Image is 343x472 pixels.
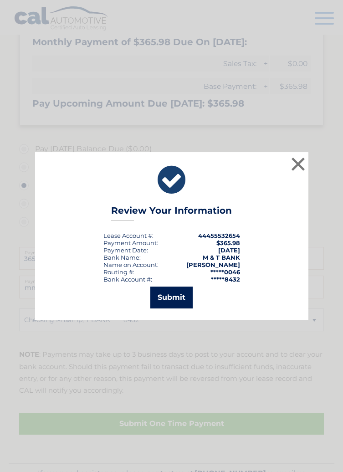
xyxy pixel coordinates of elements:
div: : [103,246,148,254]
strong: [PERSON_NAME] [186,261,240,268]
button: × [289,155,307,173]
span: [DATE] [218,246,240,254]
h3: Review Your Information [111,205,232,221]
div: Bank Name: [103,254,141,261]
div: Routing #: [103,268,134,276]
div: Name on Account: [103,261,159,268]
strong: 44455532654 [198,232,240,239]
button: Submit [150,287,193,308]
div: Lease Account #: [103,232,154,239]
span: Payment Date [103,246,147,254]
div: Payment Amount: [103,239,158,246]
span: $365.98 [216,239,240,246]
div: Bank Account #: [103,276,152,283]
strong: M & T BANK [203,254,240,261]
